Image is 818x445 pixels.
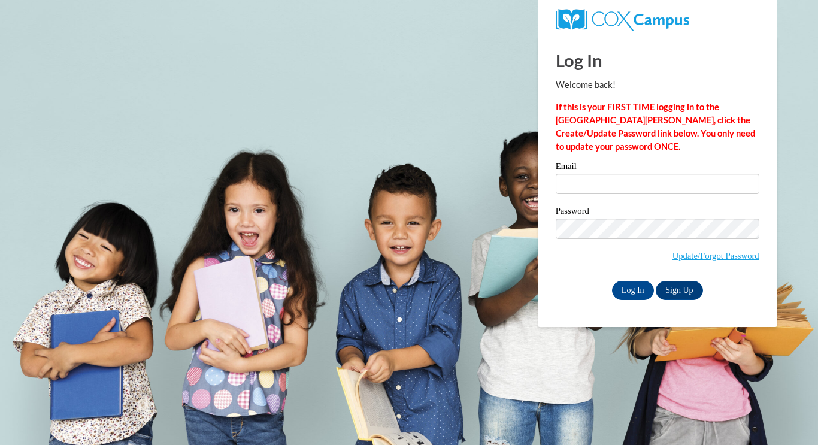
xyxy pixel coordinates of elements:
[556,9,689,31] img: COX Campus
[672,251,759,261] a: Update/Forgot Password
[556,78,759,92] p: Welcome back!
[656,281,702,300] a: Sign Up
[556,207,759,219] label: Password
[556,162,759,174] label: Email
[612,281,654,300] input: Log In
[556,102,755,152] strong: If this is your FIRST TIME logging in to the [GEOGRAPHIC_DATA][PERSON_NAME], click the Create/Upd...
[556,14,689,24] a: COX Campus
[556,48,759,72] h1: Log In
